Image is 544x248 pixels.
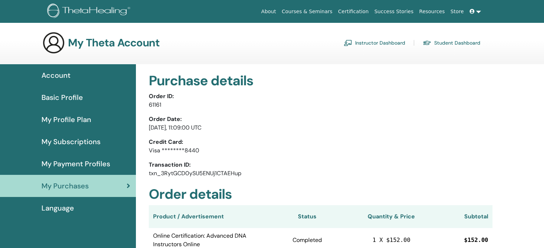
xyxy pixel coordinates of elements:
[279,5,335,18] a: Courses & Seminars
[423,40,431,46] img: graduation-cap.svg
[149,161,492,169] p: Transaction ID:
[372,5,416,18] a: Success Stories
[258,5,279,18] a: About
[257,205,358,228] th: Status
[41,136,101,147] span: My Subscriptions
[149,169,492,178] p: txn_3RytGCD0ySU5ENUj1CTAEHup
[42,31,65,54] img: generic-user-icon.jpg
[149,92,492,101] p: Order ID:
[149,186,492,203] h2: Order details
[372,237,410,243] span: 1 X $152.00
[41,92,83,103] span: Basic Profile
[47,4,133,20] img: logo.png
[153,212,256,221] div: Product / Advertisement
[149,101,492,109] p: 61161
[41,158,110,169] span: My Payment Profiles
[416,5,448,18] a: Resources
[423,37,480,49] a: Student Dashboard
[41,203,74,213] span: Language
[358,205,425,228] th: Quantity & Price
[425,212,488,221] div: Subtotal
[41,181,89,191] span: My Purchases
[464,237,488,243] span: $152.00
[149,138,492,146] p: Credit Card:
[344,37,405,49] a: Instructor Dashboard
[149,123,492,132] p: [DATE], 11:09:00 UTC
[335,5,371,18] a: Certification
[448,5,467,18] a: Store
[293,236,322,244] span: Completed
[68,36,160,49] h3: My Theta Account
[41,114,91,125] span: My Profile Plan
[149,73,492,89] h2: Purchase details
[344,40,352,46] img: chalkboard-teacher.svg
[149,115,492,123] p: Order Date:
[41,70,70,81] span: Account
